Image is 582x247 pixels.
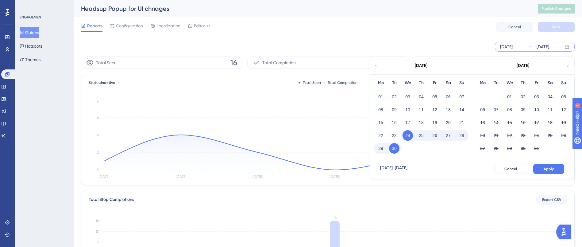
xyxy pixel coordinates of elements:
button: 15 [376,117,386,128]
tspan: [DATE] [252,174,263,179]
div: [DATE] - [DATE] [380,164,407,174]
button: 12 [430,104,440,115]
button: 11 [545,104,555,115]
div: Tu [489,79,503,87]
span: Reports [87,22,102,29]
span: Cancel [504,167,517,171]
span: Localization [156,22,180,29]
span: Save [552,25,561,29]
button: 03 [403,92,413,102]
button: 18 [416,117,426,128]
button: 19 [558,117,569,128]
div: Sa [543,79,557,87]
button: 06 [443,92,453,102]
div: Mo [374,79,387,87]
div: [DATE] [517,62,529,69]
tspan: 8 [97,240,99,244]
button: 02 [389,92,399,102]
span: Inactive [101,80,115,85]
div: Su [455,79,468,87]
button: 15 [504,117,515,128]
span: Apply [544,167,554,171]
button: 28 [491,143,501,154]
button: 21 [457,117,467,128]
div: Tu [387,79,401,87]
button: 14 [491,117,501,128]
button: 30 [389,143,399,154]
button: 02 [518,92,528,102]
button: 09 [389,104,399,115]
tspan: 0 [96,168,99,172]
div: 4 [43,3,44,8]
button: 04 [545,92,555,102]
span: Cancel [508,25,521,29]
button: 27 [443,130,453,141]
button: 04 [416,92,426,102]
button: 07 [457,92,467,102]
button: Save [538,22,575,32]
div: Fr [530,79,543,87]
button: 22 [504,130,515,141]
div: Total Completion [323,80,357,85]
div: ENGAGEMENT [20,15,43,20]
button: 13 [477,117,488,128]
div: Su [557,79,570,87]
button: 26 [558,130,569,141]
button: Publish Changes [538,4,575,14]
button: 26 [430,130,440,141]
button: Hotspots [20,41,42,52]
tspan: [DATE] [99,174,109,179]
tspan: 16 [333,215,337,221]
span: Editor [194,22,205,29]
div: Th [516,79,530,87]
div: Mo [476,79,489,87]
button: Cancel [494,164,527,174]
div: [DATE] [500,43,513,50]
tspan: [DATE] [330,174,340,179]
button: 20 [443,117,453,128]
button: 10 [531,104,542,115]
button: 06 [477,104,488,115]
span: Total Completion [262,59,296,66]
div: Fr [428,79,441,87]
tspan: 8 [97,99,99,104]
button: 01 [504,92,515,102]
button: 05 [558,92,569,102]
button: Themes [20,54,40,65]
div: Th [414,79,428,87]
button: 23 [389,130,399,141]
span: Total Seen [96,59,117,66]
button: 14 [457,104,467,115]
button: 05 [430,92,440,102]
tspan: [DATE] [176,174,186,179]
button: 11 [416,104,426,115]
button: 27 [477,143,488,154]
button: 08 [504,104,515,115]
button: 18 [545,117,555,128]
button: 08 [376,104,386,115]
button: 31 [531,143,542,154]
button: Apply [533,164,564,174]
button: 29 [376,143,386,154]
button: 09 [518,104,528,115]
button: 12 [558,104,569,115]
span: Status: [89,80,115,85]
button: 25 [545,130,555,141]
button: 24 [403,130,413,141]
button: Guides [20,27,39,38]
button: 19 [430,117,440,128]
button: 25 [416,130,426,141]
span: Need Help? [14,2,38,9]
div: [DATE] [537,43,549,50]
div: Headsup Popup for UI chnages [81,4,522,13]
button: 10 [403,104,413,115]
button: Export CSV [536,195,567,205]
button: 24 [531,130,542,141]
div: Total Step Completions [89,196,134,203]
tspan: 6 [97,115,99,120]
div: [DATE] [415,62,427,69]
tspan: 4 [97,133,99,137]
button: 17 [403,117,413,128]
iframe: UserGuiding AI Assistant Launcher [556,223,575,241]
button: 22 [376,130,386,141]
